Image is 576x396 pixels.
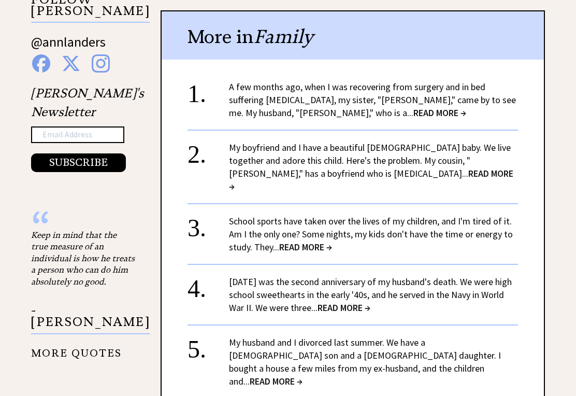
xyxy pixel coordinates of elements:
[31,305,150,335] p: - [PERSON_NAME]
[229,168,513,193] span: READ MORE →
[229,142,513,193] a: My boyfriend and I have a beautiful [DEMOGRAPHIC_DATA] baby. We live together and adore this chil...
[250,376,303,388] span: READ MORE →
[31,340,122,360] a: MORE QUOTES
[229,216,513,253] a: School sports have taken over the lives of my children, and I'm tired of it. Am I the only one? S...
[279,242,332,253] span: READ MORE →
[188,336,229,356] div: 5.
[188,276,229,295] div: 4.
[32,55,50,73] img: facebook%20blue.png
[188,81,229,100] div: 1.
[31,154,126,173] button: SUBSCRIBE
[413,107,466,119] span: READ MORE →
[318,302,370,314] span: READ MORE →
[229,337,501,388] a: My husband and I divorced last summer. We have a [DEMOGRAPHIC_DATA] son and a [DEMOGRAPHIC_DATA] ...
[162,12,544,60] div: More in
[31,84,144,173] div: [PERSON_NAME]'s Newsletter
[229,81,516,119] a: A few months ago, when I was recovering from surgery and in bed suffering [MEDICAL_DATA], my sist...
[188,142,229,161] div: 2.
[31,34,106,61] a: @annlanders
[254,25,313,49] span: Family
[188,215,229,234] div: 3.
[31,127,124,144] input: Email Address
[92,55,110,73] img: instagram%20blue.png
[31,219,135,230] div: “
[229,276,512,314] a: [DATE] was the second anniversary of my husband's death. We were high school sweethearts in the e...
[62,55,80,73] img: x%20blue.png
[31,230,135,288] div: Keep in mind that the true measure of an individual is how he treats a person who can do him abso...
